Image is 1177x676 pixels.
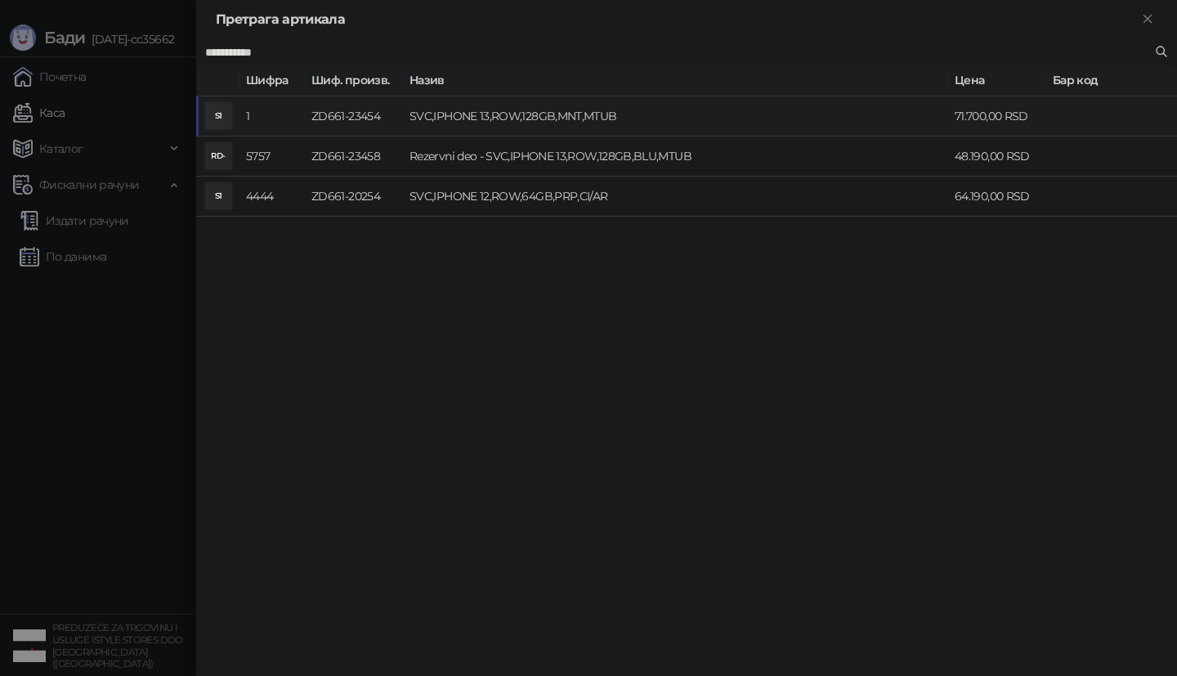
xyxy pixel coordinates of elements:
div: S1 [205,103,231,129]
button: Close [1138,10,1157,29]
td: 4444 [239,177,305,217]
td: ZD661-20254 [305,177,403,217]
div: Претрага артикала [216,10,1138,29]
td: SVC,IPHONE 13,ROW,128GB,MNT,MTUB [403,96,948,137]
div: S1 [205,183,231,209]
td: SVC,IPHONE 12,ROW,64GB,PRP,CI/AR [403,177,948,217]
th: Цена [948,65,1046,96]
div: RD- [205,143,231,169]
td: Rezervni deo - SVC,IPHONE 13,ROW,128GB,BLU,MTUB [403,137,948,177]
th: Бар код [1046,65,1177,96]
td: 71.700,00 RSD [948,96,1046,137]
td: ZD661-23458 [305,137,403,177]
th: Шифра [239,65,305,96]
td: 48.190,00 RSD [948,137,1046,177]
td: 5757 [239,137,305,177]
td: 64.190,00 RSD [948,177,1046,217]
th: Шиф. произв. [305,65,403,96]
td: 1 [239,96,305,137]
th: Назив [403,65,948,96]
td: ZD661-23454 [305,96,403,137]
